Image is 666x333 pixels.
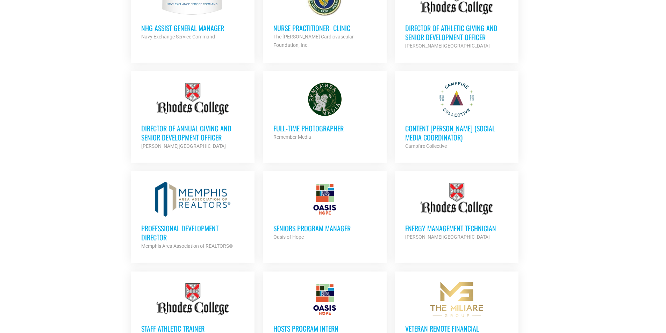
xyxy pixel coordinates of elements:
strong: Campfire Collective [405,143,447,149]
strong: Oasis of Hope [273,234,304,240]
h3: Director of Annual Giving and Senior Development Officer [141,124,244,142]
h3: Staff Athletic Trainer [141,324,244,333]
h3: Energy Management Technician [405,224,508,233]
a: Seniors Program Manager Oasis of Hope [263,171,387,252]
strong: Remember Media [273,134,311,140]
strong: [PERSON_NAME][GEOGRAPHIC_DATA] [405,234,490,240]
h3: Seniors Program Manager [273,224,376,233]
a: Energy Management Technician [PERSON_NAME][GEOGRAPHIC_DATA] [395,171,518,252]
h3: Full-Time Photographer [273,124,376,133]
h3: Content [PERSON_NAME] (Social Media Coordinator) [405,124,508,142]
h3: NHG ASSIST GENERAL MANAGER [141,23,244,32]
strong: The [PERSON_NAME] Cardiovascular Foundation, Inc. [273,34,354,48]
a: Content [PERSON_NAME] (Social Media Coordinator) Campfire Collective [395,71,518,161]
a: Full-Time Photographer Remember Media [263,71,387,152]
strong: Navy Exchange Service Command [141,34,215,39]
h3: Director of Athletic Giving and Senior Development Officer [405,23,508,42]
h3: Nurse Practitioner- Clinic [273,23,376,32]
a: Professional Development Director Memphis Area Association of REALTORS® [131,171,255,261]
a: Director of Annual Giving and Senior Development Officer [PERSON_NAME][GEOGRAPHIC_DATA] [131,71,255,161]
h3: HOSTS Program Intern [273,324,376,333]
strong: [PERSON_NAME][GEOGRAPHIC_DATA] [141,143,226,149]
strong: Memphis Area Association of REALTORS® [141,243,233,249]
strong: [PERSON_NAME][GEOGRAPHIC_DATA] [405,43,490,49]
h3: Professional Development Director [141,224,244,242]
